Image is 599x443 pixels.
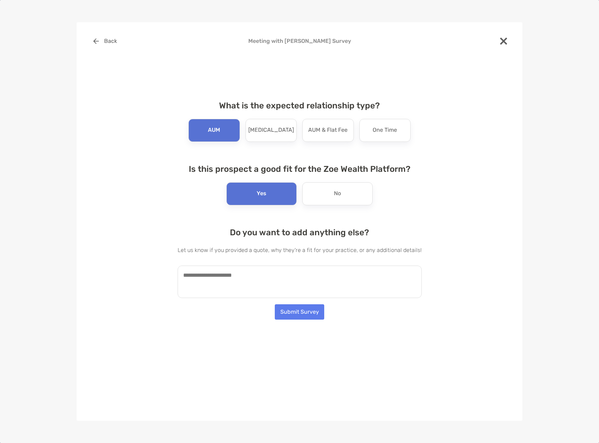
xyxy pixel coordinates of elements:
[178,228,422,237] h4: Do you want to add anything else?
[88,38,511,44] h4: Meeting with [PERSON_NAME] Survey
[178,101,422,110] h4: What is the expected relationship type?
[93,38,99,44] img: button icon
[178,164,422,174] h4: Is this prospect a good fit for the Zoe Wealth Platform?
[208,125,220,136] p: AUM
[334,188,341,199] p: No
[500,38,507,45] img: close modal
[248,125,294,136] p: [MEDICAL_DATA]
[257,188,266,199] p: Yes
[88,33,122,49] button: Back
[178,246,422,254] p: Let us know if you provided a quote, why they're a fit for your practice, or any additional details!
[308,125,348,136] p: AUM & Flat Fee
[275,304,324,320] button: Submit Survey
[373,125,397,136] p: One Time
